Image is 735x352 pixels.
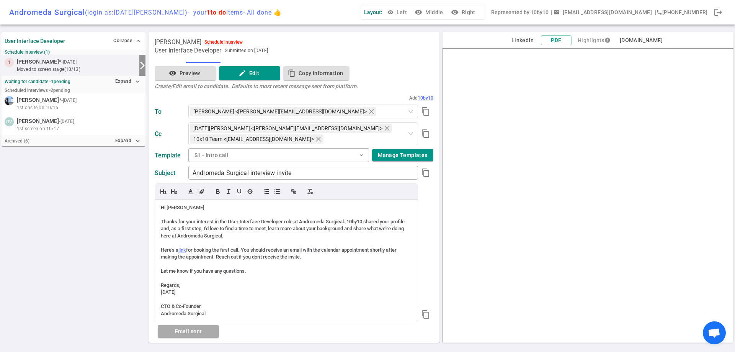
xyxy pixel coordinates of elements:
i: edit [238,69,246,77]
button: visibilityRight [449,5,479,20]
span: email [554,9,560,15]
iframe: candidate_document_preview__iframe [443,48,733,343]
div: 1 [5,58,14,67]
span: [PERSON_NAME] [17,58,59,66]
i: content_copy [421,107,430,116]
div: Andromeda Surgical [161,310,412,317]
span: close [384,125,390,131]
i: visibility [415,8,422,16]
span: User Interface Developer [155,47,222,54]
span: 10x10 Team <[EMAIL_ADDRESS][DOMAIN_NAME]> [193,135,314,143]
button: PDF [541,35,572,46]
button: [DOMAIN_NAME] [617,36,666,45]
small: Schedule interview (1) [5,49,142,55]
i: expand_more [134,78,141,85]
div: To [155,108,185,115]
span: 10by10 [418,95,433,101]
span: Submitted on [DATE] [225,47,268,54]
div: Regards, [161,282,412,289]
span: Add [409,95,418,101]
small: Archived ( 6 ) [5,138,29,144]
span: - your items - All done 👍 [188,9,282,16]
small: - [DATE] [61,97,77,104]
span: 1 to do [207,9,226,16]
small: moved to Screen stage (10/13) [17,66,136,73]
small: - [DATE] [59,118,74,125]
button: S1 - Intro call [188,148,369,162]
div: [DATE] [161,289,412,296]
span: Nickolas Saba <nickolas.saba@gmail.com> [190,107,376,116]
span: Kartik Tiwari <kartik@andromedasurgical.com> [190,124,392,133]
div: Cc [155,130,185,138]
i: content_copy [421,129,430,138]
div: CTO & Co-Founder [161,303,412,310]
span: 1st onsite on 10/16 [17,104,59,111]
span: [PERSON_NAME] [17,96,59,104]
i: phone [656,9,662,15]
div: Hi [PERSON_NAME] [161,204,412,211]
span: Layout: [364,9,382,15]
span: close [368,108,374,115]
div: Thanks for your interest in the User Interface Developer role at Andromeda Surgical. 10by10 share... [161,218,412,239]
div: Subject [155,169,185,177]
i: visibility [169,69,176,77]
button: Copy value [418,307,433,322]
i: expand_more [134,138,141,144]
span: [PERSON_NAME] [155,38,201,46]
i: arrow_forward_ios [138,61,147,70]
span: visibility [387,9,394,15]
span: 1st screen on 10/17 [17,125,59,132]
button: Copy value [418,126,433,141]
div: Logout [710,5,726,20]
div: DV [5,117,14,126]
button: Expandexpand_more [113,76,142,87]
button: Open a message box [552,5,655,20]
i: content_copy [421,310,430,319]
button: Left [385,5,410,20]
div: Template [155,152,185,159]
span: [DATE][PERSON_NAME] <[PERSON_NAME][EMAIL_ADDRESS][DOMAIN_NAME]> [193,124,382,133]
div: Schedule interview [204,39,243,45]
i: content_copy [421,168,430,177]
div: Represented by 10by10 | | [PHONE_NUMBER] [491,5,707,20]
span: (login as: [DATE][PERSON_NAME] ) [85,9,188,16]
small: Scheduled interviews - 2 pending [5,88,70,93]
button: content_copyCopy information [283,66,349,80]
button: editEdit [219,66,280,80]
a: link [178,247,186,253]
div: Here's a for booking the first call. You should receive an email with the calendar appointment sh... [161,247,412,261]
small: - [DATE] [61,59,77,65]
button: visibilityMiddle [413,5,446,20]
span: 10x10 Team <recruiter@10by10.io> [190,134,323,144]
i: content_copy [288,69,296,77]
strong: Waiting for candidate - 1 pending [5,79,70,84]
div: Let me know if you have any questions. [161,268,412,275]
button: Expandexpand_more [113,135,142,146]
i: visibility [451,8,459,16]
span: expand_less [135,38,141,44]
span: [PERSON_NAME] <[PERSON_NAME][EMAIL_ADDRESS][DOMAIN_NAME]> [193,107,367,116]
button: Collapse [111,35,142,46]
button: Copy value [418,165,433,180]
strong: User Interface Developer [5,38,65,44]
div: Andromeda Surgical [9,8,282,17]
span: expand_more [358,152,364,158]
span: close [315,136,322,142]
span: logout [714,8,723,17]
input: Type to edit [188,167,418,179]
button: visibilityPreview [155,66,216,80]
button: Copy value [418,104,433,119]
div: Create/Edit email to candidate. Defaults to most recent message sent from platform. [155,83,358,89]
button: LinkedIn [507,36,538,45]
img: c71242d41979be291fd4fc4e6bf8b5af [5,96,14,105]
div: Open chat [703,321,726,344]
span: [PERSON_NAME] [17,117,59,125]
button: Manage Templates [372,149,433,162]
